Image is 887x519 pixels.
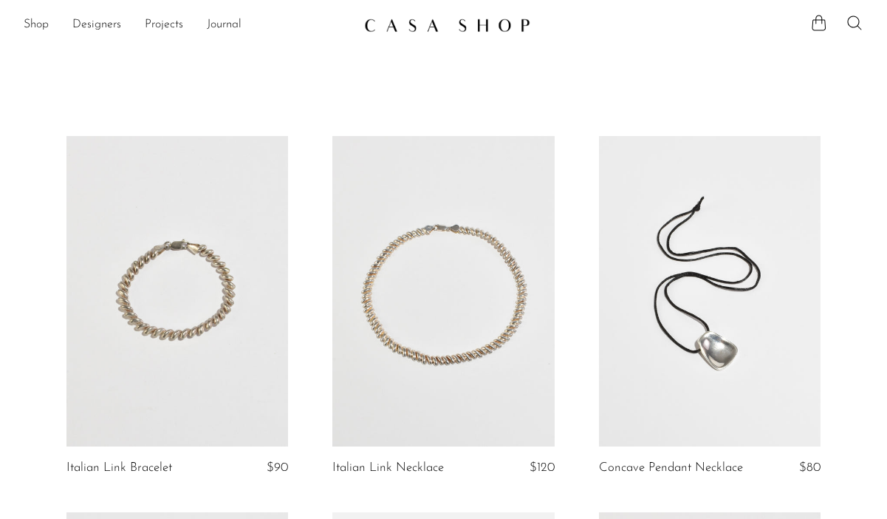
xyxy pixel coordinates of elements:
[799,461,821,474] span: $80
[530,461,555,474] span: $120
[267,461,288,474] span: $90
[24,13,352,38] nav: Desktop navigation
[24,13,352,38] ul: NEW HEADER MENU
[24,16,49,35] a: Shop
[599,461,743,475] a: Concave Pendant Necklace
[207,16,242,35] a: Journal
[145,16,183,35] a: Projects
[66,461,172,475] a: Italian Link Bracelet
[332,461,444,475] a: Italian Link Necklace
[72,16,121,35] a: Designers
